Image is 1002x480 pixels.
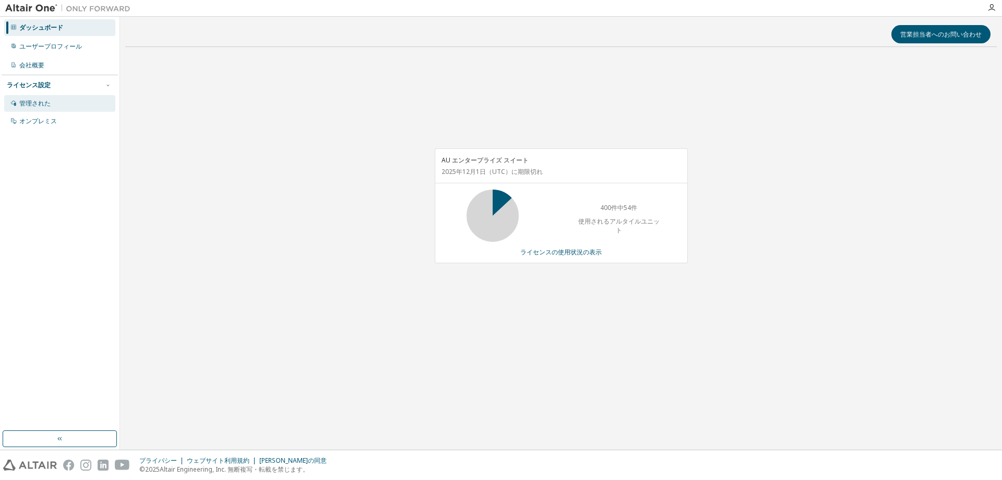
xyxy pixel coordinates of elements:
img: instagram.svg [80,460,91,471]
font: 営業担当者へのお問い合わせ [900,30,982,39]
font: Altair Engineering, Inc. 無断複写・転載を禁じます。 [160,465,309,474]
font: ユーザープロフィール [19,42,82,51]
img: altair_logo.svg [3,460,57,471]
font: ウェブサイト利用規約 [187,456,249,465]
font: 会社概要 [19,61,44,69]
img: youtube.svg [115,460,130,471]
button: 営業担当者へのお問い合わせ [891,25,991,43]
img: アルタイルワン [5,3,136,14]
font: 使用されるアルタイルユニット [578,217,660,235]
font: ライセンスの使用状況の表示 [520,248,602,256]
font: 400件中54件 [600,203,637,212]
font: [PERSON_NAME]の同意 [259,456,327,465]
font: ダッシュボード [19,23,63,32]
font: 2025年12月1日 [442,167,486,176]
font: プライバシー [139,456,177,465]
font: 2025 [145,465,160,474]
font: に期限切れ [511,167,543,176]
font: オンプレミス [19,116,57,125]
img: facebook.svg [63,460,74,471]
font: （UTC） [486,167,511,176]
font: © [139,465,145,474]
font: ライセンス設定 [7,80,51,89]
font: 管理された [19,99,51,108]
img: linkedin.svg [98,460,109,471]
font: AU エンタープライズ スイート [442,156,529,165]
